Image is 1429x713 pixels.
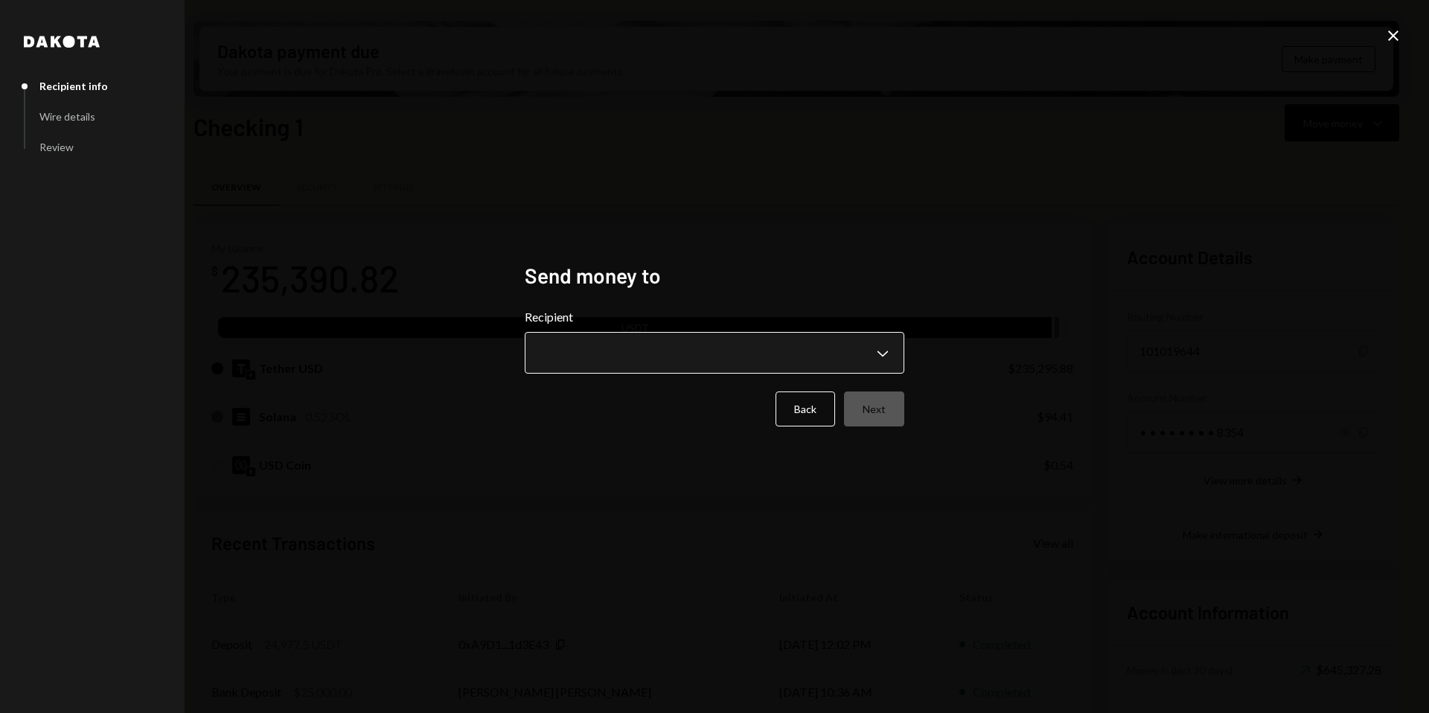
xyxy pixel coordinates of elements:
[525,261,904,290] h2: Send money to
[39,80,108,92] div: Recipient info
[525,308,904,326] label: Recipient
[39,110,95,123] div: Wire details
[776,391,835,426] button: Back
[39,141,74,153] div: Review
[525,332,904,374] button: Recipient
